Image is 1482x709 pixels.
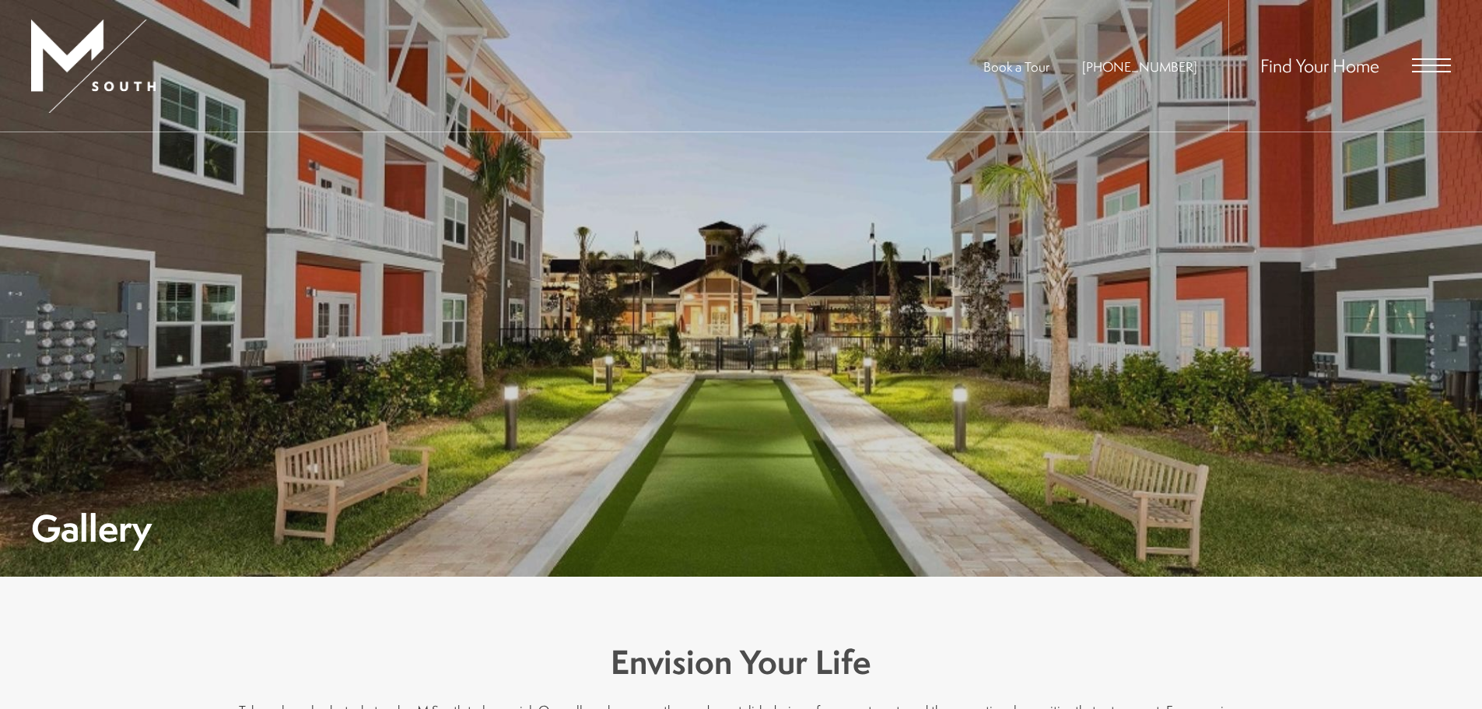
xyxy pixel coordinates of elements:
[983,58,1049,75] a: Book a Tour
[1412,58,1451,72] button: Open Menu
[1082,58,1197,75] span: [PHONE_NUMBER]
[236,639,1247,686] h3: Envision Your Life
[1082,58,1197,75] a: Call Us at 813-570-8014
[31,511,152,546] h1: Gallery
[31,19,156,113] img: MSouth
[1260,53,1379,78] a: Find Your Home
